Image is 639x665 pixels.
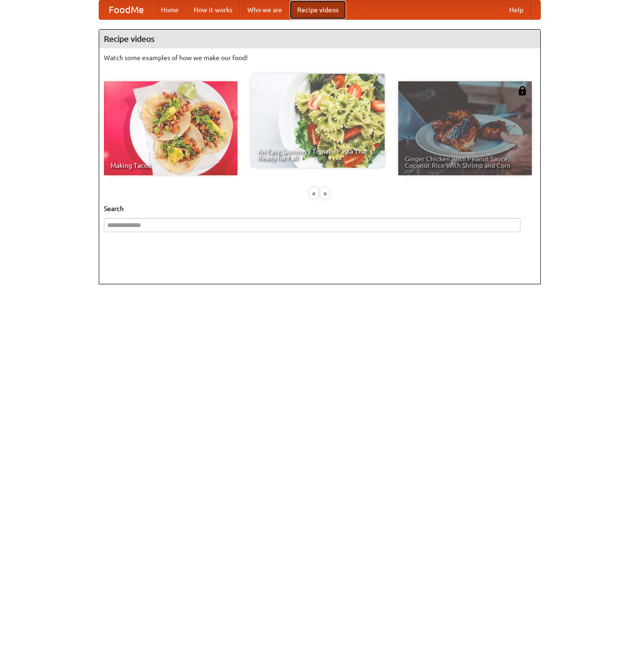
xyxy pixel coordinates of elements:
span: An Easy, Summery Tomato Pasta That's Ready for Fall [258,148,378,161]
div: » [321,188,329,199]
a: FoodMe [99,0,153,19]
h4: Recipe videos [99,30,540,48]
a: Recipe videos [290,0,346,19]
a: Help [502,0,531,19]
span: Making Tacos [110,162,231,169]
a: Who we are [240,0,290,19]
a: An Easy, Summery Tomato Pasta That's Ready for Fall [251,74,385,168]
div: « [310,188,318,199]
a: Making Tacos [104,81,237,175]
p: Watch some examples of how we make our food! [104,53,536,63]
a: Home [153,0,186,19]
img: 483408.png [518,86,527,95]
a: How it works [186,0,240,19]
h5: Search [104,204,536,213]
